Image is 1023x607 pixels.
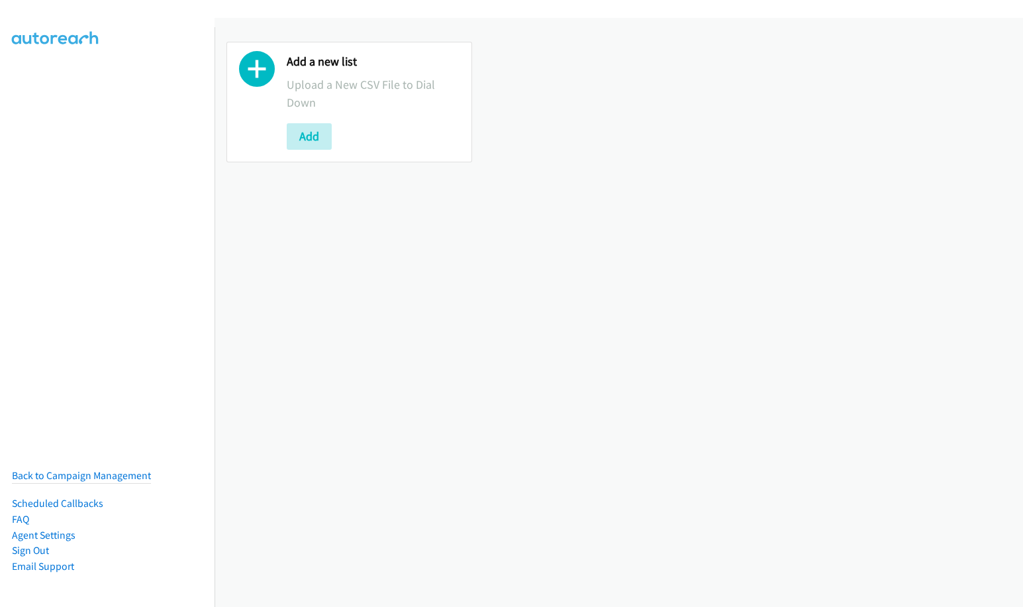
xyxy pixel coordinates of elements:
[287,76,460,111] p: Upload a New CSV File to Dial Down
[911,549,1013,597] iframe: Checklist
[12,513,29,525] a: FAQ
[287,123,332,150] button: Add
[12,544,49,557] a: Sign Out
[12,497,103,510] a: Scheduled Callbacks
[985,250,1023,356] iframe: Resource Center
[12,560,74,573] a: Email Support
[12,469,151,482] a: Back to Campaign Management
[12,529,75,541] a: Agent Settings
[287,54,460,70] h2: Add a new list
